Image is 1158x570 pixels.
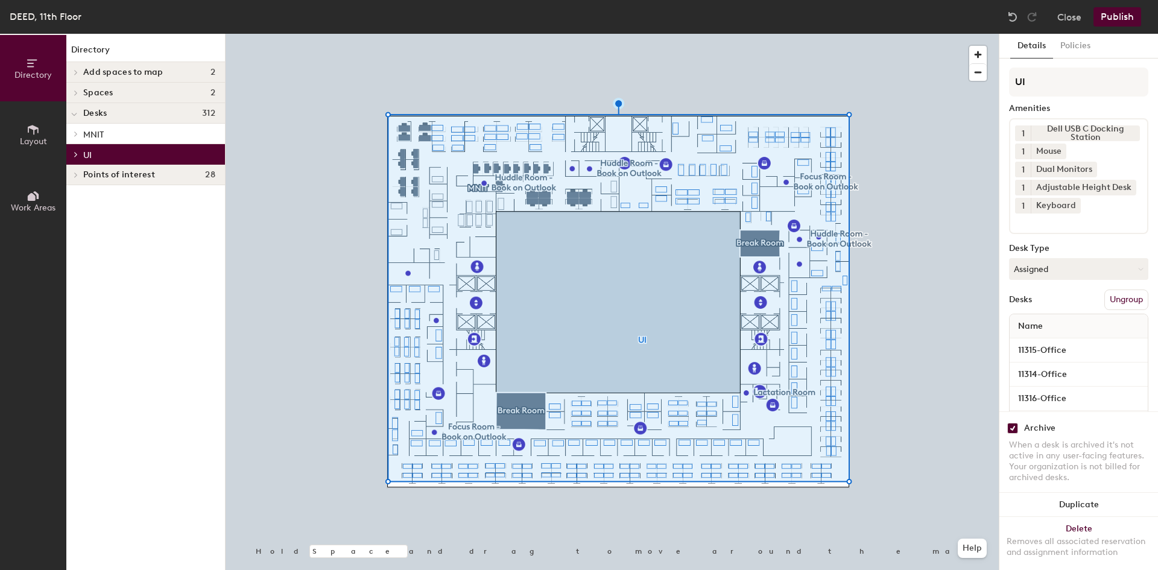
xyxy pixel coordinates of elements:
button: Help [958,539,987,558]
button: Assigned [1009,258,1148,280]
input: Unnamed desk [1012,390,1145,407]
button: 1 [1015,198,1031,214]
div: Archive [1024,423,1055,433]
span: Work Areas [11,203,55,213]
span: 312 [202,109,215,118]
button: DeleteRemoves all associated reservation and assignment information [999,517,1158,570]
span: Directory [14,70,52,80]
div: Adjustable Height Desk [1031,180,1136,195]
span: MNIT [83,130,104,140]
button: 1 [1015,125,1031,141]
span: 1 [1022,200,1025,212]
span: 1 [1022,127,1025,140]
span: Points of interest [83,170,155,180]
input: Unnamed desk [1012,342,1145,359]
span: Desks [83,109,107,118]
div: Keyboard [1031,198,1081,214]
h1: Directory [66,43,225,62]
span: 2 [210,88,215,98]
span: 2 [210,68,215,77]
span: Name [1012,315,1049,337]
div: DEED, 11th Floor [10,9,81,24]
button: Duplicate [999,493,1158,517]
button: 1 [1015,144,1031,159]
img: Undo [1007,11,1019,23]
button: Policies [1053,34,1098,59]
button: Close [1057,7,1081,27]
div: Dell USB C Docking Station [1031,125,1140,141]
input: Unnamed desk [1012,366,1145,383]
div: When a desk is archived it's not active in any user-facing features. Your organization is not bil... [1009,440,1148,483]
div: Desk Type [1009,244,1148,253]
span: 1 [1022,182,1025,194]
button: Ungroup [1104,290,1148,310]
button: Details [1010,34,1053,59]
span: UI [83,150,92,160]
span: 1 [1022,145,1025,158]
div: Amenities [1009,104,1148,113]
div: Dual Monitors [1031,162,1097,177]
img: Redo [1026,11,1038,23]
span: Layout [20,136,47,147]
div: Desks [1009,295,1032,305]
span: 1 [1022,163,1025,176]
button: 1 [1015,180,1031,195]
span: 28 [205,170,215,180]
div: Mouse [1031,144,1066,159]
span: Spaces [83,88,113,98]
button: Publish [1093,7,1141,27]
span: Add spaces to map [83,68,163,77]
div: Removes all associated reservation and assignment information [1007,536,1151,558]
button: 1 [1015,162,1031,177]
